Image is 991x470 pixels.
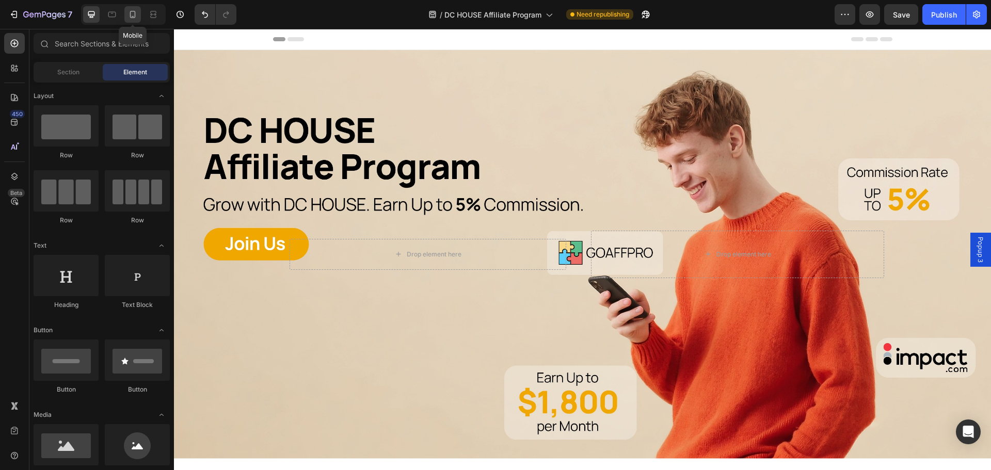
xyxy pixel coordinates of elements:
[956,419,981,444] div: Open Intercom Messenger
[922,4,966,25] button: Publish
[57,68,79,77] span: Section
[34,410,52,419] span: Media
[123,68,147,77] span: Element
[444,9,541,20] span: DC HOUSE Affiliate Program
[577,10,629,19] span: Need republishing
[153,407,170,423] span: Toggle open
[802,208,812,234] span: Popup 3
[105,300,170,310] div: Text Block
[893,10,910,19] span: Save
[34,151,99,160] div: Row
[153,237,170,254] span: Toggle open
[34,326,53,335] span: Button
[153,88,170,104] span: Toggle open
[153,322,170,338] span: Toggle open
[10,110,25,118] div: 450
[105,216,170,225] div: Row
[440,9,442,20] span: /
[34,385,99,394] div: Button
[4,4,77,25] button: 7
[34,241,46,250] span: Text
[8,189,25,197] div: Beta
[105,385,170,394] div: Button
[931,9,957,20] div: Publish
[233,221,287,230] div: Drop element here
[542,221,597,230] div: Drop element here
[105,151,170,160] div: Row
[34,91,54,101] span: Layout
[174,29,991,470] iframe: Design area
[34,33,170,54] input: Search Sections & Elements
[68,8,72,21] p: 7
[195,4,236,25] div: Undo/Redo
[34,300,99,310] div: Heading
[884,4,918,25] button: Save
[34,216,99,225] div: Row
